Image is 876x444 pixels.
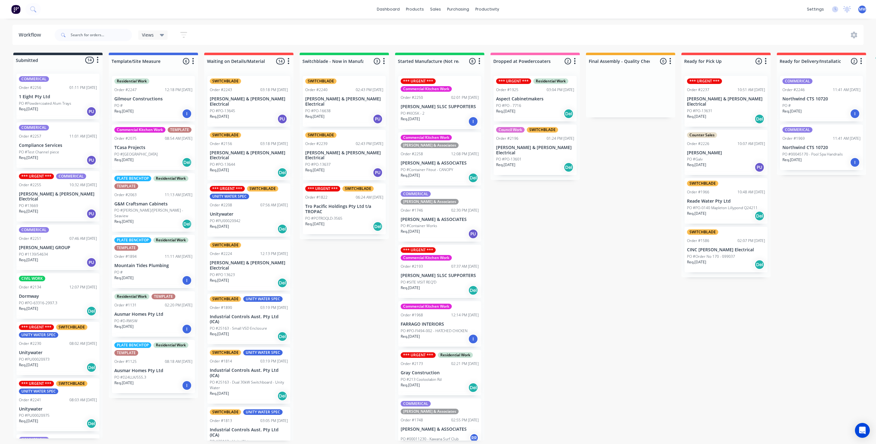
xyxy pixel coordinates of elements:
div: SWITCHBLADE [305,132,337,138]
div: Residential Work [114,294,149,299]
p: PO #1139/54634 [19,252,48,257]
div: 03:19 PM [DATE] [260,305,288,310]
div: 02:21 PM [DATE] [451,361,479,367]
div: COMMERICALOrder #225601:11 PM [DATE]1 Eight Pty LtdPO #Powdercoated Alum TraysReq.[DATE]PU [16,74,99,119]
p: PO #Container Fitout - CANOPY [401,167,453,173]
div: *** URGENT ***Commercial Kitchen WorkOrder #225002:01 PM [DATE][PERSON_NAME] SLSC SUPPORTERSPO #K... [398,76,481,129]
div: SWITCHBLADE [56,324,87,330]
div: Commercial Kitchen Work [401,304,452,309]
div: Order #2255 [19,182,41,188]
div: Residential Work [533,78,568,84]
p: PO #PU00020942 [210,218,240,224]
div: PU [373,168,383,178]
div: SWITCHBLADE [56,381,87,386]
p: CINC [PERSON_NAME] Electrical [687,247,765,253]
div: Commercial Kitchen Work [401,86,452,92]
p: PO #PO - 7716 [496,103,521,108]
div: 10:48 AM [DATE] [737,189,765,195]
div: PU [86,155,96,165]
p: [PERSON_NAME] & ASSOCIATES [401,160,479,166]
p: Dormway [19,294,97,299]
div: Residential Work [153,237,188,243]
p: Req. [DATE] [19,106,38,112]
p: PO #PO-0140 Mapleton Lillypond Q24211 [687,205,758,211]
div: 03:18 PM [DATE] [260,141,288,147]
p: Req. [DATE] [401,173,420,178]
div: 11:41 AM [DATE] [833,136,861,141]
div: UNITY WATER SPEC [243,296,283,302]
div: PLATE BENCHTOP [114,176,151,181]
div: Order #2134 [19,284,41,290]
div: Residential WorkTEMPLATEOrder #113102:20 PM [DATE]Ausmar Homes Pty LtdPO #D-RWSWReq.[DATE]I [112,291,195,337]
div: Del [755,114,764,124]
div: Del [277,332,287,341]
div: COMMERICAL [19,76,49,82]
div: 12:14 PM [DATE] [451,312,479,318]
p: PO #SITE VISIT REQ'D [401,279,436,285]
div: SWITCHBLADE [687,181,718,186]
div: *** URGENT ***SWITCHBLADEUNITY WATER SPECOrder #223008:02 AM [DATE]UnitywaterPO #PU00020973Req.[D... [16,322,99,375]
p: Req. [DATE] [210,278,229,283]
div: Council Work [496,127,525,133]
p: Req. [DATE] [114,380,134,386]
div: PLATE BENCHTOP [114,237,151,243]
div: TEMPLATE [114,350,138,356]
div: SWITCHBLADE [210,132,241,138]
p: [PERSON_NAME] & [PERSON_NAME] Electrical [305,96,383,107]
div: Residential Work [153,176,188,181]
div: 07:46 AM [DATE] [69,236,97,241]
div: COMMERICAL [401,191,431,197]
p: Northwind CTS 10720 [782,96,861,102]
p: PO #Powdercoated Alum Trays [19,101,71,106]
div: [PERSON_NAME] & Associates [401,143,459,148]
p: G&M Craftsman Cabinets [114,201,192,207]
p: [PERSON_NAME] & [PERSON_NAME] Electrical [687,96,765,107]
div: Order #2196 [496,136,518,141]
p: Gilmour Constructions [114,96,192,102]
div: 03:04 PM [DATE] [547,87,574,93]
div: Del [755,260,764,270]
div: *** URGENT ***COMMERICALOrder #225510:32 AM [DATE][PERSON_NAME] & [PERSON_NAME] ElectricalPO #136... [16,171,99,222]
p: PO #213 Cooloolabin Rd [401,377,442,382]
div: Order #2224 [210,251,232,257]
p: Mountain Tides Plumbing [114,263,192,268]
div: COMMERICAL [56,174,86,179]
div: Order #2226 [687,141,709,147]
p: Req. [DATE] [210,167,229,173]
div: COMMERICAL [19,125,49,130]
div: Council WorkSWITCHBLADEOrder #219601:24 PM [DATE][PERSON_NAME] & [PERSON_NAME] ElectricalPO #PO-1... [494,125,577,175]
p: FARRAGO INTERIORS [401,322,479,327]
div: I [850,109,860,119]
div: Residential WorkOrder #224712:18 PM [DATE]Gilmour ConstructionsPO #Req.[DATE]I [112,76,195,121]
div: PU [468,229,478,239]
div: [PERSON_NAME] & Associates [401,199,459,204]
p: Req. [DATE] [305,221,324,227]
p: PO #PO-FI494-002 - HATCHED CHICKEN [401,328,468,334]
div: Residential Work [153,342,188,348]
div: Del [468,173,478,183]
div: SWITCHBLADE [527,127,558,133]
p: Compliance Services [19,143,97,148]
div: Commercial Kitchen WorkTEMPLATEOrder #207508:54 AM [DATE]TCasa ProjectsPO #[GEOGRAPHIC_DATA]Req.[... [112,125,195,170]
div: COMMERICAL [782,78,812,84]
div: 11:41 AM [DATE] [833,87,861,93]
div: Commercial Kitchen Work[PERSON_NAME] & AssociatesOrder #225812:08 PM [DATE][PERSON_NAME] & ASSOCI... [398,132,481,186]
p: PO #[GEOGRAPHIC_DATA] [114,152,158,157]
div: I [182,380,192,390]
div: Order #2257 [19,134,41,139]
div: 12:13 PM [DATE] [260,251,288,257]
div: PU [86,209,96,219]
div: Order #2256 [19,85,41,90]
div: UNITY WATER SPEC [19,389,58,394]
div: 07:37 AM [DATE] [451,264,479,269]
div: SWITCHBLADE [210,296,241,302]
p: Unitywater [210,212,288,217]
div: PU [277,114,287,124]
div: Residential Work [114,78,149,84]
div: PLATE BENCHTOPResidential WorkTEMPLATEOrder #112508:18 AM [DATE]Ausmar Homes Pty LtdPO #D24LLK/55... [112,340,195,393]
div: 07:56 AM [DATE] [260,202,288,208]
p: [PERSON_NAME] & [PERSON_NAME] Electrical [496,145,574,156]
div: SWITCHBLADEOrder #222412:13 PM [DATE][PERSON_NAME] & [PERSON_NAME] ElectricalPO #PO 13623Req.[DAT... [207,240,290,291]
div: Order #2156 [210,141,232,147]
p: Gray Construction [401,370,479,376]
